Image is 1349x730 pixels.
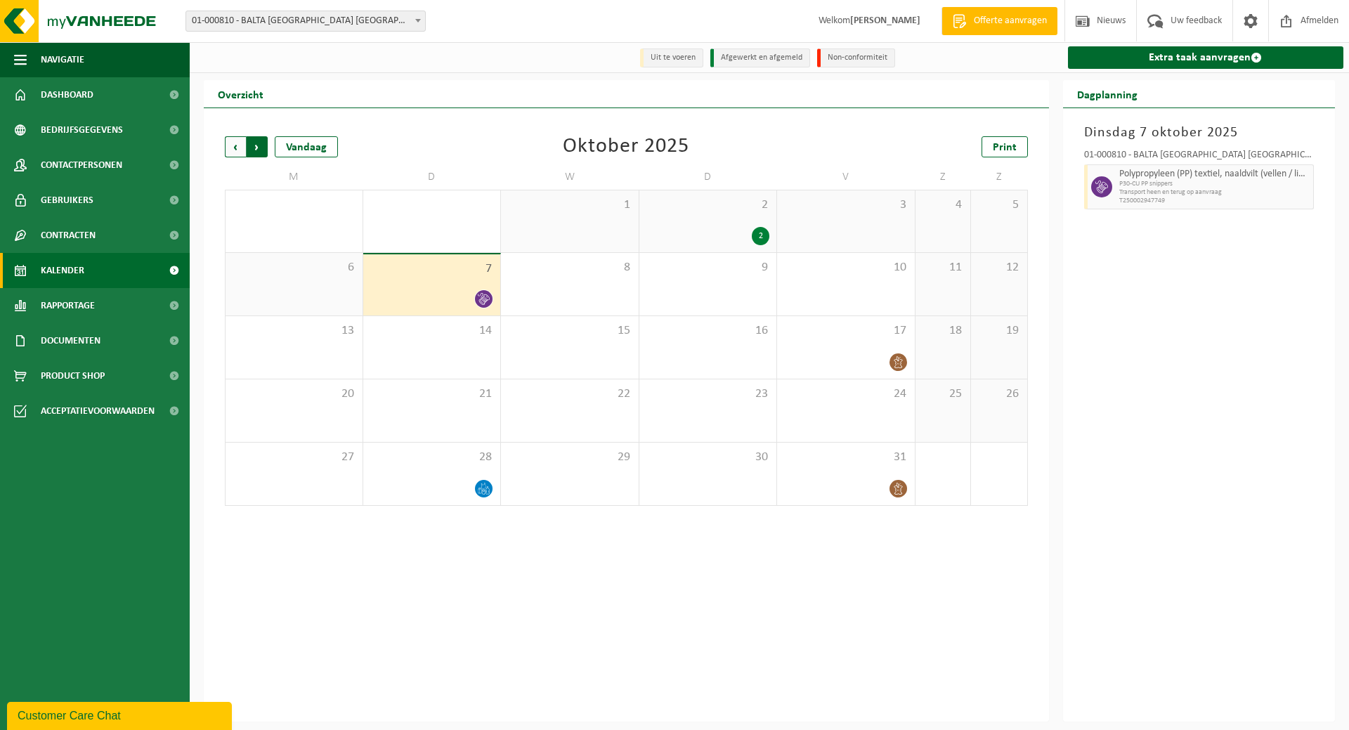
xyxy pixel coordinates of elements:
span: 2 [646,197,770,213]
span: 3 [784,197,908,213]
span: 30 [646,450,770,465]
span: Gebruikers [41,183,93,218]
span: 8 [508,260,632,275]
span: 01-000810 - BALTA OUDENAARDE NV - OUDENAARDE [186,11,425,31]
span: 25 [923,386,964,402]
div: 2 [752,227,769,245]
span: 29 [508,450,632,465]
span: T250002947749 [1119,197,1310,205]
li: Afgewerkt en afgemeld [710,48,810,67]
div: Oktober 2025 [563,136,689,157]
li: Non-conformiteit [817,48,895,67]
span: Dashboard [41,77,93,112]
td: V [777,164,915,190]
span: 16 [646,323,770,339]
span: 7 [370,261,494,277]
span: Volgende [247,136,268,157]
a: Offerte aanvragen [941,7,1057,35]
span: 15 [508,323,632,339]
span: Transport heen en terug op aanvraag [1119,188,1310,197]
span: P30-CU PP snippers [1119,180,1310,188]
iframe: chat widget [7,699,235,730]
span: 28 [370,450,494,465]
span: 18 [923,323,964,339]
span: 9 [646,260,770,275]
span: Offerte aanvragen [970,14,1050,28]
span: Polypropyleen (PP) textiel, naaldvilt (vellen / linten) [1119,169,1310,180]
a: Extra taak aanvragen [1068,46,1344,69]
span: 26 [978,386,1019,402]
span: Vorige [225,136,246,157]
span: 17 [784,323,908,339]
span: 23 [646,386,770,402]
span: 11 [923,260,964,275]
h3: Dinsdag 7 oktober 2025 [1084,122,1315,143]
span: Navigatie [41,42,84,77]
span: Product Shop [41,358,105,393]
span: 27 [233,450,356,465]
span: Rapportage [41,288,95,323]
span: Contracten [41,218,96,253]
td: W [501,164,639,190]
span: 31 [784,450,908,465]
li: Uit te voeren [640,48,703,67]
td: M [225,164,363,190]
a: Print [982,136,1028,157]
td: Z [971,164,1027,190]
span: Kalender [41,253,84,288]
span: 14 [370,323,494,339]
span: 13 [233,323,356,339]
span: Contactpersonen [41,148,122,183]
span: Documenten [41,323,100,358]
span: 20 [233,386,356,402]
div: Vandaag [275,136,338,157]
span: 01-000810 - BALTA OUDENAARDE NV - OUDENAARDE [185,11,426,32]
div: 01-000810 - BALTA [GEOGRAPHIC_DATA] [GEOGRAPHIC_DATA] - [GEOGRAPHIC_DATA] [1084,150,1315,164]
td: D [363,164,502,190]
h2: Overzicht [204,80,278,107]
h2: Dagplanning [1063,80,1152,107]
span: 22 [508,386,632,402]
td: Z [915,164,972,190]
span: 19 [978,323,1019,339]
span: 4 [923,197,964,213]
span: 10 [784,260,908,275]
span: 12 [978,260,1019,275]
td: D [639,164,778,190]
strong: [PERSON_NAME] [850,15,920,26]
span: 5 [978,197,1019,213]
span: 21 [370,386,494,402]
span: Acceptatievoorwaarden [41,393,155,429]
span: 6 [233,260,356,275]
span: 24 [784,386,908,402]
span: 1 [508,197,632,213]
span: Bedrijfsgegevens [41,112,123,148]
span: Print [993,142,1017,153]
